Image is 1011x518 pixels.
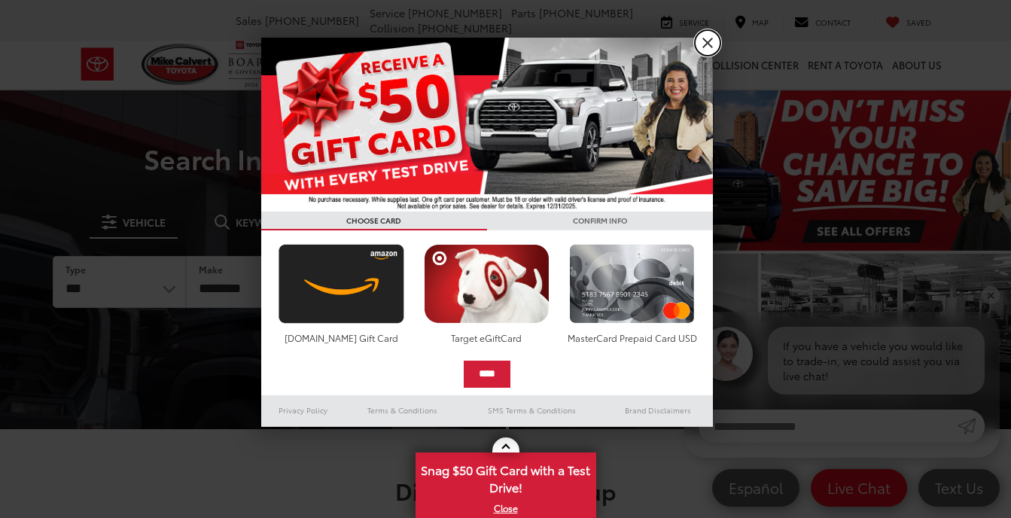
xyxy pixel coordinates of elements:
img: mastercard.png [565,244,699,324]
img: targetcard.png [420,244,553,324]
a: Terms & Conditions [345,401,460,419]
img: 55838_top_625864.jpg [261,38,713,212]
div: Target eGiftCard [420,331,553,344]
img: amazoncard.png [275,244,408,324]
div: MasterCard Prepaid Card USD [565,331,699,344]
a: Privacy Policy [261,401,346,419]
a: SMS Terms & Conditions [461,401,603,419]
a: Brand Disclaimers [603,401,713,419]
div: [DOMAIN_NAME] Gift Card [275,331,408,344]
span: Snag $50 Gift Card with a Test Drive! [417,454,595,500]
h3: CHOOSE CARD [261,212,487,230]
h3: CONFIRM INFO [487,212,713,230]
